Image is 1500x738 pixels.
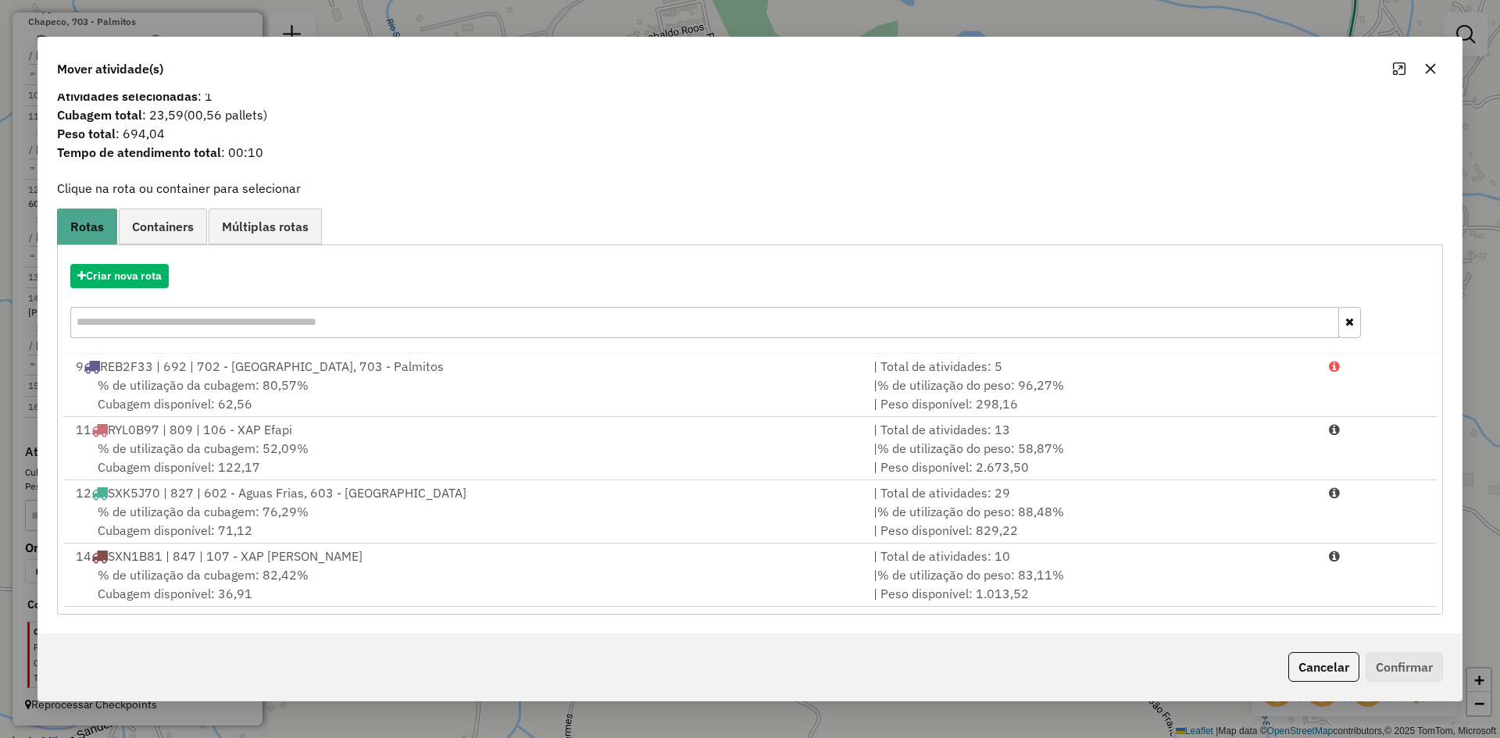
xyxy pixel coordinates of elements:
span: Múltiplas rotas [222,220,309,233]
span: (00,56 pallets) [184,107,267,123]
div: Cubagem disponível: 36,91 [66,565,864,603]
div: | Total de atividades: 13 [864,420,1320,439]
span: : 694,04 [48,124,1452,143]
label: Clique na rota ou container para selecionar [57,179,301,198]
span: SXK5J70 | 827 | 602 - Aguas Frias, 603 - [GEOGRAPHIC_DATA] [108,485,466,501]
span: % de utilização do peso: 96,27% [877,377,1064,393]
div: 14 [66,547,864,565]
div: | | Peso disponível: 829,22 [864,502,1320,540]
strong: Cubagem total [57,107,142,123]
span: % de utilização da cubagem: 80,57% [98,377,309,393]
button: Cancelar [1288,652,1359,682]
span: % de utilização da cubagem: 82,42% [98,567,309,583]
span: % de utilização da cubagem: 76,29% [98,504,309,519]
div: | | Peso disponível: 298,16 [864,376,1320,413]
div: 9 [66,357,864,376]
strong: Tempo de atendimento total [57,144,221,160]
i: Porcentagens após mover as atividades: Cubagem: 84,16% Peso: 98,12% [1329,487,1340,499]
div: Cubagem disponível: 122,17 [66,439,864,476]
div: 11 [66,420,864,439]
span: : 23,59 [48,105,1452,124]
div: | Total de atividades: 29 [864,483,1320,502]
div: | Total de atividades: 10 [864,547,1320,565]
span: : 00:10 [48,143,1452,162]
span: % de utilização do peso: 83,11% [877,567,1064,583]
span: REB2F33 | 692 | 702 - [GEOGRAPHIC_DATA], 703 - Palmitos [100,358,444,374]
strong: Peso total [57,126,116,141]
div: Cubagem disponível: 71,12 [66,502,864,540]
span: Mover atividade(s) [57,59,163,78]
div: | Total de atividades: 5 [864,357,1320,376]
span: % de utilização do peso: 88,48% [877,504,1064,519]
strong: Atividades selecionadas [57,88,198,104]
button: Criar nova rota [70,264,169,288]
span: % de utilização da cubagem: 52,09% [98,440,309,456]
div: | | Peso disponível: 2.673,50 [864,439,1320,476]
span: % de utilização do peso: 58,87% [877,440,1064,456]
span: : 1 [48,87,1452,105]
button: Maximize [1387,56,1412,81]
i: Porcentagens após mover as atividades: Cubagem: 93,66% Peso: 94,68% [1329,550,1340,562]
div: Cubagem disponível: 62,56 [66,376,864,413]
span: RYL0B97 | 809 | 106 - XAP Efapi [108,422,292,437]
i: Porcentagens após mover as atividades: Cubagem: 87,90% Peso: 104,95% [1329,360,1340,373]
span: Containers [132,220,194,233]
div: 12 [66,483,864,502]
span: Rotas [70,220,104,233]
i: Porcentagens após mover as atividades: Cubagem: 61,34% Peso: 69,55% [1329,423,1340,436]
div: | | Peso disponível: 1.013,52 [864,565,1320,603]
span: SXN1B81 | 847 | 107 - XAP [PERSON_NAME] [108,548,362,564]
